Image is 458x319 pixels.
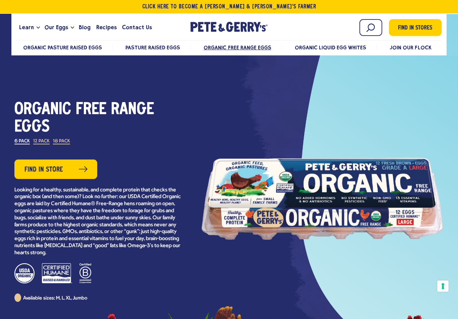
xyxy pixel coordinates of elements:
[33,139,49,144] label: 12 Pack
[14,101,182,136] h1: Organic Free Range Eggs
[37,27,40,29] button: Open the dropdown menu for Learn
[295,44,366,51] a: Organic Liquid Egg Whites
[76,18,93,37] a: Blog
[389,19,442,36] a: Find in Stores
[14,159,97,179] a: Find in Store
[125,44,180,51] a: Pasture Raised Eggs
[390,44,431,51] a: Join Our Flock
[122,23,152,32] span: Contact Us
[23,44,102,51] a: Organic Pasture Raised Eggs
[359,19,382,36] input: Search
[94,18,119,37] a: Recipes
[14,187,182,257] p: Looking for a healthy, sustainable, and complete protein that checks the organic box (and then so...
[398,24,432,33] span: Find in Stores
[23,296,88,301] span: Available sizes: M, L, XL, Jumbo
[71,27,74,29] button: Open the dropdown menu for Our Eggs
[79,23,91,32] span: Blog
[204,44,271,51] a: Organic Free Range Eggs
[14,139,30,144] label: 6 Pack
[45,23,68,32] span: Our Eggs
[53,139,70,144] label: 18 Pack
[437,280,449,292] button: Your consent preferences for tracking technologies
[16,18,37,37] a: Learn
[19,23,34,32] span: Learn
[24,165,63,175] span: Find in Store
[119,18,155,37] a: Contact Us
[96,23,117,32] span: Recipes
[42,18,71,37] a: Our Eggs
[16,40,442,54] nav: desktop product menu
